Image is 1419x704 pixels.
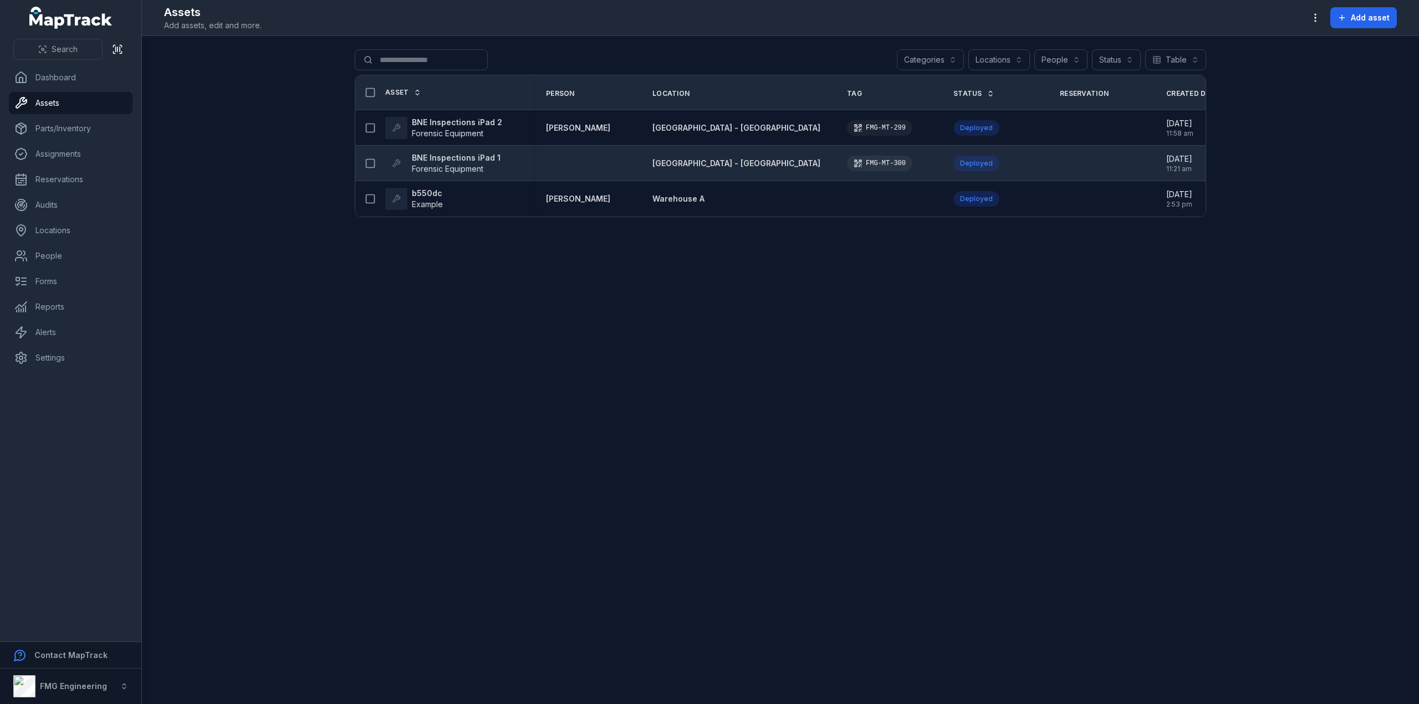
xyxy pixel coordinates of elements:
span: [DATE] [1166,153,1192,165]
span: Add assets, edit and more. [164,20,262,31]
button: Search [13,39,103,60]
div: Deployed [953,120,999,136]
time: 2/10/2025, 2:53:37 PM [1166,189,1192,209]
span: Forensic Equipment [412,164,483,173]
a: Parts/Inventory [9,117,132,140]
a: Assets [9,92,132,114]
a: Audits [9,194,132,216]
span: Tag [847,89,862,98]
a: Status [953,89,994,98]
span: Example [412,199,443,209]
a: [GEOGRAPHIC_DATA] - [GEOGRAPHIC_DATA] [652,122,820,133]
span: Reservation [1060,89,1109,98]
a: Locations [9,219,132,241]
span: [DATE] [1166,189,1192,200]
span: [DATE] [1166,118,1193,129]
strong: FMG Engineering [40,681,107,691]
strong: Contact MapTrack [34,650,108,660]
a: Assignments [9,143,132,165]
a: Reports [9,296,132,318]
a: Reservations [9,168,132,191]
button: People [1034,49,1088,70]
button: Status [1092,49,1141,70]
a: [PERSON_NAME] [546,193,610,204]
a: [GEOGRAPHIC_DATA] - [GEOGRAPHIC_DATA] [652,158,820,169]
span: Status [953,89,982,98]
a: Alerts [9,321,132,343]
a: Forms [9,270,132,292]
a: Warehouse A [652,193,705,204]
div: Deployed [953,191,999,207]
a: [PERSON_NAME] [546,122,610,133]
span: Asset [385,88,409,97]
button: Add asset [1330,7,1397,28]
a: b550dcExample [385,188,443,210]
a: People [9,245,132,267]
span: Warehouse A [652,194,705,203]
a: Created Date [1166,89,1232,98]
div: FMG-MT-299 [847,120,912,136]
span: [GEOGRAPHIC_DATA] - [GEOGRAPHIC_DATA] [652,158,820,168]
a: BNE Inspections iPad 1Forensic Equipment [385,152,501,174]
a: BNE Inspections iPad 2Forensic Equipment [385,117,502,139]
span: 11:21 am [1166,165,1192,173]
time: 9/30/2025, 11:58:19 AM [1166,118,1193,138]
strong: BNE Inspections iPad 1 [412,152,501,163]
a: Asset [385,88,421,97]
button: Table [1145,49,1206,70]
span: Search [52,44,78,55]
span: Person [546,89,575,98]
a: MapTrack [29,7,113,29]
strong: BNE Inspections iPad 2 [412,117,502,128]
span: Forensic Equipment [412,129,483,138]
time: 9/30/2025, 11:21:53 AM [1166,153,1192,173]
span: Created Date [1166,89,1220,98]
span: [GEOGRAPHIC_DATA] - [GEOGRAPHIC_DATA] [652,123,820,132]
span: Location [652,89,690,98]
a: Settings [9,347,132,369]
span: Add asset [1351,12,1390,23]
div: FMG-MT-300 [847,156,912,171]
a: Dashboard [9,66,132,89]
strong: b550dc [412,188,443,199]
button: Locations [968,49,1030,70]
div: Deployed [953,156,999,171]
button: Categories [897,49,964,70]
span: 2:53 pm [1166,200,1192,209]
h2: Assets [164,4,262,20]
span: 11:58 am [1166,129,1193,138]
